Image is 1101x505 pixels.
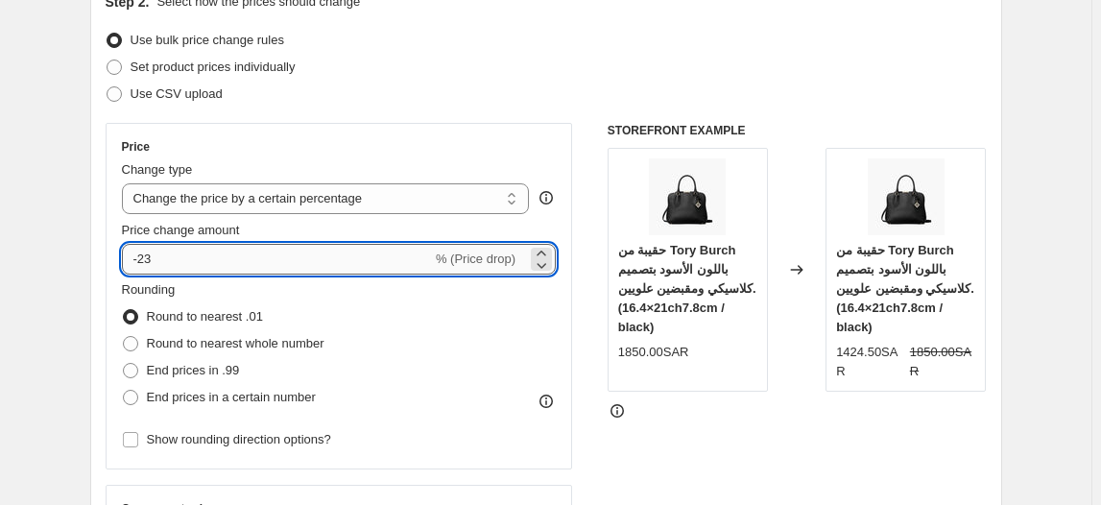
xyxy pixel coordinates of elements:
[122,162,193,177] span: Change type
[131,86,223,101] span: Use CSV upload
[836,243,974,334] span: حقيبة من Tory Burch باللون الأسود بتصميم كلاسيكي ومقبضين علويين. (21×16.4ch7.8cm / black)
[147,390,316,404] span: End prices in a certain number
[618,243,756,334] span: حقيبة من Tory Burch باللون الأسود بتصميم كلاسيكي ومقبضين علويين. (21×16.4ch7.8cm / black)
[122,223,240,237] span: Price change amount
[836,345,898,378] span: 1424.50SAR
[147,432,331,446] span: Show rounding direction options?
[147,363,240,377] span: End prices in .99
[649,158,726,235] img: 4d257986-8052-47a5-85e3-93442718d3db_80x.jpg
[147,336,324,350] span: Round to nearest whole number
[436,252,515,266] span: % (Price drop)
[910,345,971,378] span: 1850.00SAR
[122,282,176,297] span: Rounding
[868,158,945,235] img: 4d257986-8052-47a5-85e3-93442718d3db_80x.jpg
[131,33,284,47] span: Use bulk price change rules
[537,188,556,207] div: help
[147,309,263,324] span: Round to nearest .01
[131,60,296,74] span: Set product prices individually
[618,345,689,359] span: 1850.00SAR
[608,123,987,138] h6: STOREFRONT EXAMPLE
[122,244,432,275] input: -15
[122,139,150,155] h3: Price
